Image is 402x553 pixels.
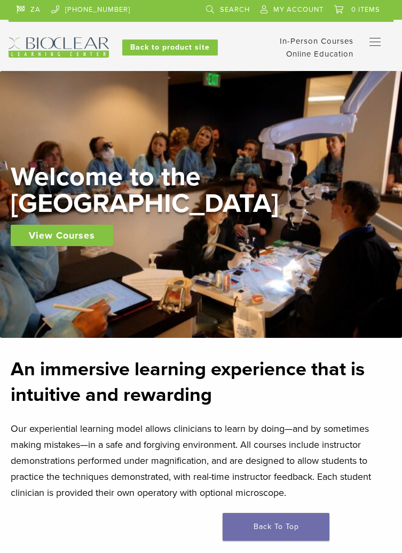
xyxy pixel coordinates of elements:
[11,225,113,246] a: View Courses
[11,163,331,217] h2: Welcome to the [GEOGRAPHIC_DATA]
[122,39,218,56] a: Back to product site
[9,37,109,58] img: Bioclear
[369,35,385,54] nav: Primary Navigation
[220,5,250,14] span: Search
[223,513,329,541] a: Back To Top
[273,5,324,14] span: My Account
[280,36,353,46] a: In-Person Courses
[351,5,380,14] span: 0 items
[286,49,353,59] a: Online Education
[11,358,365,406] strong: An immersive learning experience that is intuitive and rewarding
[11,421,391,501] p: Our experiential learning model allows clinicians to learn by doing—and by sometimes making mista...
